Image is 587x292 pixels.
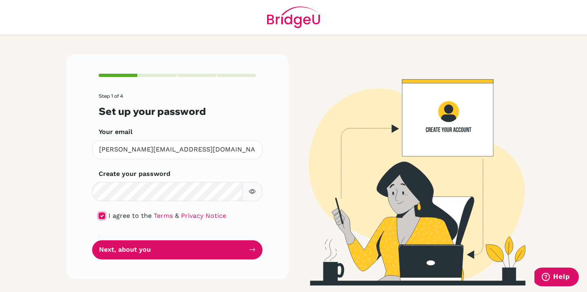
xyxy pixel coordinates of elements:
label: Your email [99,127,132,137]
h3: Set up your password [99,105,256,117]
iframe: Opens a widget where you can find more information [534,268,579,288]
span: I agree to the [108,212,152,220]
a: Terms [154,212,173,220]
span: Step 1 of 4 [99,93,123,99]
button: Next, about you [92,240,263,259]
span: & [175,212,179,220]
a: Privacy Notice [181,212,226,220]
input: Insert your email* [92,140,263,159]
label: Create your password [99,169,170,179]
